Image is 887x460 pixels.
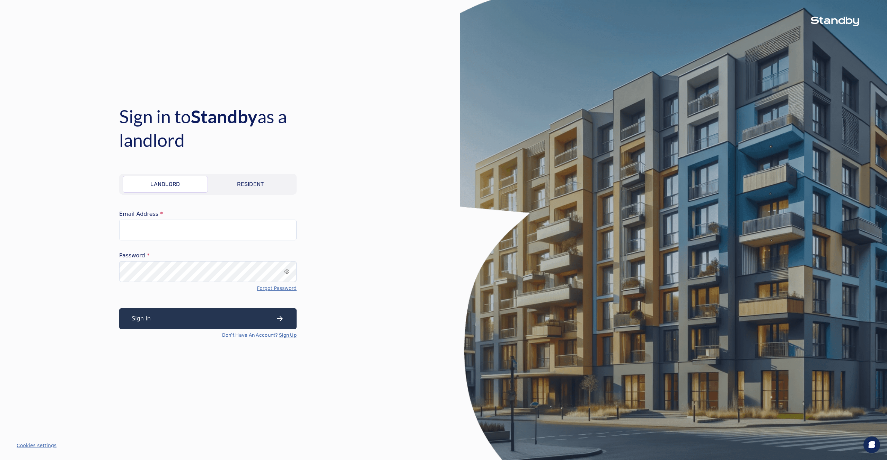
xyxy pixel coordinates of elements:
div: input icon [284,269,290,274]
label: Password [119,253,297,258]
span: Standby [191,106,257,127]
input: password [119,261,297,282]
div: Open Intercom Messenger [863,436,880,453]
p: Don't Have An Account? [222,332,297,339]
a: Sign Up [279,332,297,339]
a: Forgot Password [257,285,297,292]
a: Landlord [123,176,208,193]
p: Resident [237,180,264,188]
a: Resident [208,176,293,193]
input: email [119,220,297,240]
button: Sign In [119,308,297,329]
label: Email Address [119,211,297,217]
h4: Sign in to as a landlord [119,105,341,152]
button: Cookies settings [17,442,56,449]
p: Landlord [150,180,180,188]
